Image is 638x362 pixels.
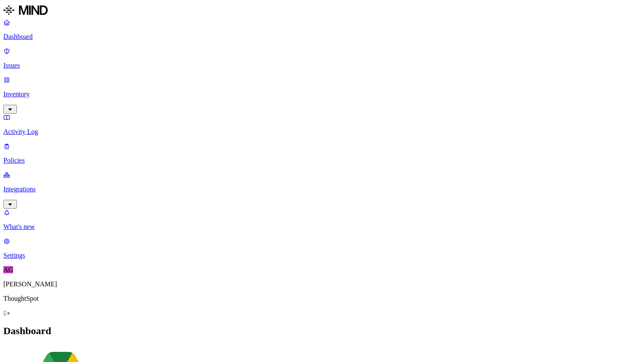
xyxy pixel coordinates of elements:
[3,76,635,112] a: Inventory
[3,142,635,164] a: Policies
[3,128,635,136] p: Activity Log
[3,47,635,69] a: Issues
[3,223,635,231] p: What's new
[3,3,635,19] a: MIND
[3,295,635,302] p: ThoughtSpot
[3,209,635,231] a: What's new
[3,237,635,259] a: Settings
[3,185,635,193] p: Integrations
[3,114,635,136] a: Activity Log
[3,157,635,164] p: Policies
[3,252,635,259] p: Settings
[3,266,13,273] span: AG
[3,325,635,337] h2: Dashboard
[3,171,635,207] a: Integrations
[3,19,635,41] a: Dashboard
[3,3,48,17] img: MIND
[3,33,635,41] p: Dashboard
[3,90,635,98] p: Inventory
[3,62,635,69] p: Issues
